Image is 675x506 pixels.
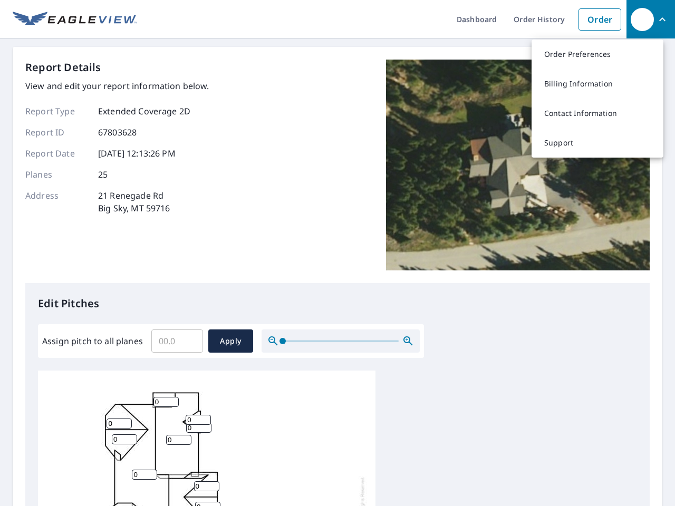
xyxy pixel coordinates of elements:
p: Extended Coverage 2D [98,105,190,118]
img: Top image [386,60,650,270]
p: Address [25,189,89,215]
p: [DATE] 12:13:26 PM [98,147,176,160]
button: Apply [208,329,253,353]
p: View and edit your report information below. [25,80,209,92]
p: Report Details [25,60,101,75]
a: Support [532,128,663,158]
a: Contact Information [532,99,663,128]
p: 25 [98,168,108,181]
a: Order [578,8,621,31]
label: Assign pitch to all planes [42,335,143,347]
img: EV Logo [13,12,137,27]
a: Order Preferences [532,40,663,69]
p: Report Date [25,147,89,160]
p: Report ID [25,126,89,139]
p: Report Type [25,105,89,118]
p: 67803628 [98,126,137,139]
p: 21 Renegade Rd Big Sky, MT 59716 [98,189,170,215]
span: Apply [217,335,245,348]
a: Billing Information [532,69,663,99]
p: Planes [25,168,89,181]
input: 00.0 [151,326,203,356]
p: Edit Pitches [38,296,637,312]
